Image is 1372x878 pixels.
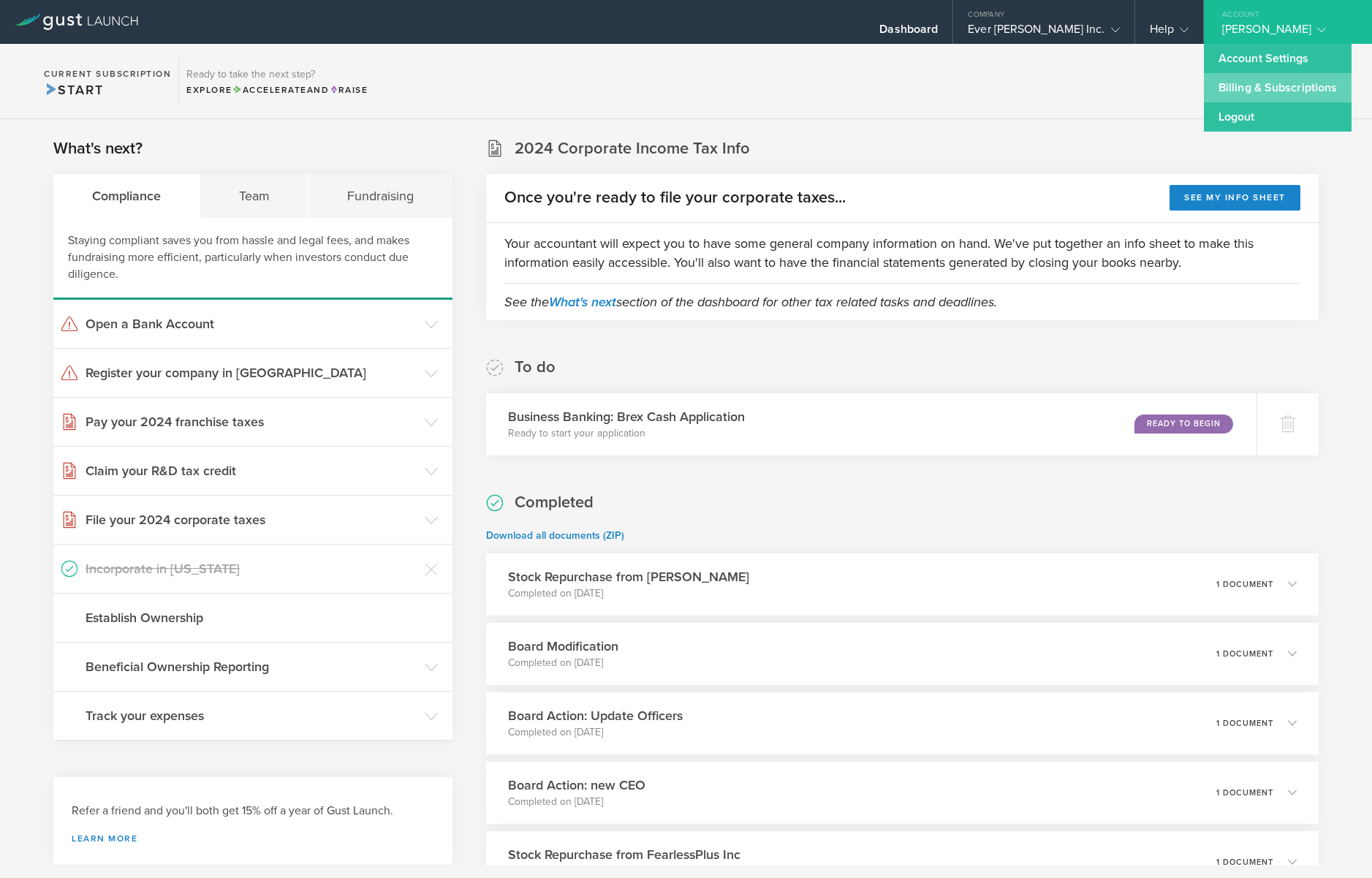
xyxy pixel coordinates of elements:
[1216,789,1273,797] p: 1 document
[1216,719,1273,727] p: 1 document
[508,407,745,426] h3: Business Banking: Brex Cash Application
[515,138,750,159] h2: 2024 Corporate Income Tax Info
[508,795,645,809] p: Completed on [DATE]
[53,218,452,300] div: Staying compliant saves you from hassle and legal fees, and makes fundraising more efficient, par...
[504,294,997,310] em: See the section of the dashboard for other tax related tasks and deadlines.
[72,803,434,820] h3: Refer a friend and you'll both get 15% off a year of Gust Launch.
[1134,415,1233,434] div: Ready to Begin
[504,234,1300,272] p: Your accountant will expect you to have some general company information on hand. We've put toget...
[329,85,368,95] span: Raise
[1150,22,1189,44] div: Help
[508,845,740,864] h3: Stock Repurchase from FearlessPlus Inc
[44,69,171,78] h2: Current Subscription
[232,85,307,95] span: Accelerate
[515,492,594,513] h2: Completed
[1216,858,1273,866] p: 1 document
[178,58,375,104] div: Ready to take the next step?ExploreAccelerateandRaise
[968,22,1119,44] div: Ever [PERSON_NAME] Inc.
[508,656,618,670] p: Completed on [DATE]
[186,83,368,96] div: Explore
[504,187,846,208] h2: Once you're ready to file your corporate taxes...
[86,657,417,676] h3: Beneficial Ownership Reporting
[1170,185,1300,211] button: See my info sheet
[53,174,200,218] div: Compliance
[86,314,417,333] h3: Open a Bank Account
[86,412,417,431] h3: Pay your 2024 franchise taxes
[508,586,749,601] p: Completed on [DATE]
[86,608,431,627] h3: Establish Ownership
[86,461,417,480] h3: Claim your R&D tax credit
[86,559,417,578] h3: Incorporate in [US_STATE]
[508,725,683,740] p: Completed on [DATE]
[309,174,453,218] div: Fundraising
[549,294,616,310] a: What's next
[508,776,645,795] h3: Board Action: new CEO
[508,637,618,656] h3: Board Modification
[486,529,624,542] a: Download all documents (ZIP)
[508,706,683,725] h3: Board Action: Update Officers
[200,174,309,218] div: Team
[508,426,745,441] p: Ready to start your application
[86,363,417,382] h3: Register your company in [GEOGRAPHIC_DATA]
[72,834,434,843] a: Learn more
[486,393,1257,455] div: Business Banking: Brex Cash ApplicationReady to start your applicationReady to Begin
[44,82,103,98] span: Start
[186,69,368,80] h3: Ready to take the next step?
[232,85,330,95] span: and
[53,138,143,159] h2: What's next?
[86,510,417,529] h3: File your 2024 corporate taxes
[1216,650,1273,658] p: 1 document
[86,706,417,725] h3: Track your expenses
[515,357,556,378] h2: To do
[1299,808,1372,878] iframe: Chat Widget
[1216,580,1273,589] p: 1 document
[879,22,938,44] div: Dashboard
[508,567,749,586] h3: Stock Repurchase from [PERSON_NAME]
[1222,22,1346,44] div: [PERSON_NAME]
